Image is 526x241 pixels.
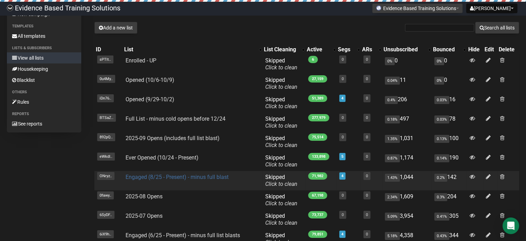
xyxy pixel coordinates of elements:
td: 1,044 [382,171,432,190]
a: Enrolled - UP [126,57,156,64]
a: Click to clean [265,142,297,148]
span: Skipped [265,174,297,187]
a: 0 [366,174,368,178]
li: Others [7,88,81,96]
div: List Cleaning [264,46,298,53]
a: Blacklist [7,75,81,86]
a: Click to clean [265,181,297,187]
span: 0.4% [385,96,398,104]
a: Click to clean [265,220,297,226]
div: Edit [485,46,496,53]
span: Skipped [265,57,297,71]
a: 2025-09 Opens (includes full list blast) [126,135,220,141]
a: Ever Opened (10/24 - Present) [126,154,199,161]
th: Delete: No sort applied, sorting is disabled [497,45,519,54]
a: 4 [341,232,343,236]
td: 190 [432,152,467,171]
a: 4 [341,174,343,178]
a: Click to clean [265,122,297,129]
span: 0.41% [434,213,449,221]
a: Click to clean [265,103,297,110]
a: Click to clean [265,84,297,90]
span: 79,851 [308,231,327,238]
a: Full List - minus cold opens before 12/24 [126,115,225,122]
span: 67,198 [308,192,327,199]
span: 71,982 [308,172,327,180]
a: 0 [342,57,344,62]
span: Skipped [265,96,297,110]
span: 0% [434,77,444,85]
th: Segs: No sort applied, activate to apply an ascending sort [336,45,361,54]
div: Hide [468,46,482,53]
a: 4 [341,96,343,101]
td: 206 [382,93,432,113]
div: Active [307,46,330,53]
span: 6iX9h.. [97,230,114,238]
td: 142 [432,171,467,190]
span: 2.34% [385,193,400,201]
a: 0 [342,135,344,139]
span: 0% [434,57,444,65]
a: View all lists [7,52,81,63]
a: 0 [366,232,368,236]
span: sPTlt.. [97,55,113,63]
a: 0 [366,57,368,62]
a: 0 [366,193,368,198]
span: 0u4My.. [97,75,115,83]
span: Skipped [265,193,297,207]
td: 11 [382,74,432,93]
span: Skipped [265,77,297,90]
span: 5.18% [385,232,400,240]
th: Bounced: No sort applied, activate to apply an ascending sort [432,45,467,54]
span: 0.14% [434,154,449,162]
div: List [124,46,256,53]
td: 204 [432,190,467,210]
a: 2025-07 Opens [126,213,163,219]
span: Skipped [265,115,297,129]
span: eWkdI.. [97,153,115,161]
a: 0 [342,77,344,81]
div: Open Intercom Messenger [502,217,519,234]
th: Active: No sort applied, activate to apply an ascending sort [305,45,336,54]
span: 0.3% [434,193,447,201]
a: Click to clean [265,200,297,207]
th: ID: No sort applied, sorting is disabled [94,45,123,54]
td: 0 [432,74,467,93]
span: 1.43% [385,174,400,182]
td: 1,174 [382,152,432,171]
a: 0 [366,135,368,139]
th: Hide: No sort applied, sorting is disabled [467,45,483,54]
span: 0.43% [434,232,449,240]
a: 0 [342,115,344,120]
a: Opened (9/29-10/2) [126,96,174,103]
span: 6SyDF.. [97,211,114,219]
a: Rules [7,96,81,107]
a: 0 [366,213,368,217]
span: 6 [308,56,318,63]
button: Add a new list [94,22,137,34]
span: 0fawy.. [97,191,114,199]
button: [PERSON_NAME] [466,3,517,13]
td: 3,954 [382,210,432,229]
span: 73,737 [308,211,327,218]
a: 5 [341,154,343,159]
div: Segs [338,46,354,53]
span: BTSaZ.. [97,114,116,122]
td: 497 [382,113,432,132]
div: Bounced [433,46,460,53]
td: 16 [432,93,467,113]
img: 6a635aadd5b086599a41eda90e0773ac [7,5,13,11]
span: 0.87% [385,154,400,162]
a: 0 [342,193,344,198]
li: Reports [7,110,81,118]
span: ONryz.. [97,172,114,180]
span: 1.35% [385,135,400,143]
a: Opened (10/6-10/9) [126,77,174,83]
span: Skipped [265,135,297,148]
span: 0.13% [434,135,449,143]
a: 0 [366,115,368,120]
span: 0.04% [385,77,400,85]
a: 0 [366,96,368,101]
span: 277,979 [308,114,329,121]
a: Click to clean [265,161,297,168]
